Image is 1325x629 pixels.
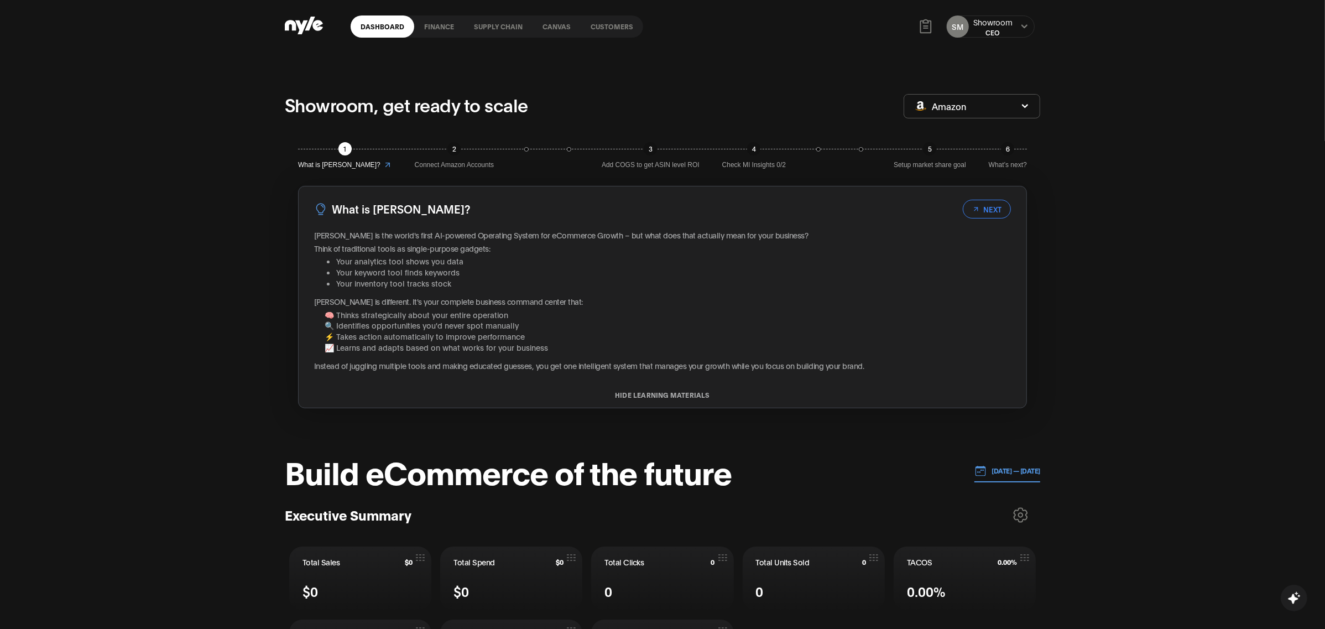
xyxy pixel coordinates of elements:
[405,558,413,566] span: $0
[973,17,1013,37] button: ShowroomCEO
[325,320,1011,331] li: 🔍 Identifies opportunities you'd never spot manually
[711,558,715,566] span: 0
[998,558,1017,566] span: 0.00%
[336,267,1011,278] li: Your keyword tool finds keywords
[904,94,1040,118] button: Amazon
[756,557,810,568] span: Total Units Sold
[298,160,380,170] span: What is [PERSON_NAME]?
[325,309,1011,320] li: 🧠 Thinks strategically about your entire operation
[591,547,733,611] button: Total Clicks00
[453,557,495,568] span: Total Spend
[314,296,1011,307] p: [PERSON_NAME] is different. It's your complete business command center that:
[302,581,318,601] span: $0
[285,91,528,118] p: Showroom, get ready to scale
[987,466,1041,476] p: [DATE] — [DATE]
[325,342,1011,353] li: 📈 Learns and adapts based on what works for your business
[602,160,700,170] span: Add COGS to get ASIN level ROI
[338,142,352,155] div: 1
[973,28,1013,37] div: CEO
[447,142,461,155] div: 2
[464,15,533,38] a: Supply chain
[285,455,732,488] h1: Build eCommerce of the future
[947,15,969,38] button: SM
[923,142,936,155] div: 5
[974,460,1041,482] button: [DATE] — [DATE]
[907,581,946,601] span: 0.00%
[556,558,564,566] span: $0
[1001,142,1014,155] div: 6
[932,100,966,112] span: Amazon
[894,547,1036,611] button: TACOS0.00%0.00%
[989,160,1027,170] span: What’s next?
[862,558,866,566] span: 0
[332,200,470,217] h3: What is [PERSON_NAME]?
[336,256,1011,267] li: Your analytics tool shows you data
[533,15,581,38] a: Canvas
[299,391,1026,399] button: HIDE LEARNING MATERIALS
[974,465,987,477] img: 01.01.24 — 07.01.24
[314,360,1011,371] p: Instead of juggling multiple tools and making educated guesses, you get one intelligent system th...
[604,581,612,601] span: 0
[756,581,764,601] span: 0
[644,142,657,155] div: 3
[289,547,431,611] button: Total Sales$0$0
[453,581,469,601] span: $0
[973,17,1013,28] div: Showroom
[414,15,464,38] a: finance
[314,243,1011,254] p: Think of traditional tools as single-purpose gadgets:
[285,506,411,523] h3: Executive Summary
[336,278,1011,289] li: Your inventory tool tracks stock
[915,101,926,111] img: Amazon
[581,15,643,38] a: Customers
[440,547,582,611] button: Total Spend$0$0
[314,202,327,216] img: LightBulb
[907,557,932,568] span: TACOS
[747,142,760,155] div: 4
[314,230,1011,241] p: [PERSON_NAME] is the world's first AI-powered Operating System for eCommerce Growth – but what do...
[743,547,885,611] button: Total Units Sold00
[722,160,786,170] span: Check MI Insights 0/2
[302,557,340,568] span: Total Sales
[604,557,644,568] span: Total Clicks
[415,160,494,170] span: Connect Amazon Accounts
[963,200,1011,219] button: NEXT
[325,331,1011,342] li: ⚡ Takes action automatically to improve performance
[351,15,414,38] a: Dashboard
[894,160,966,170] span: Setup market share goal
